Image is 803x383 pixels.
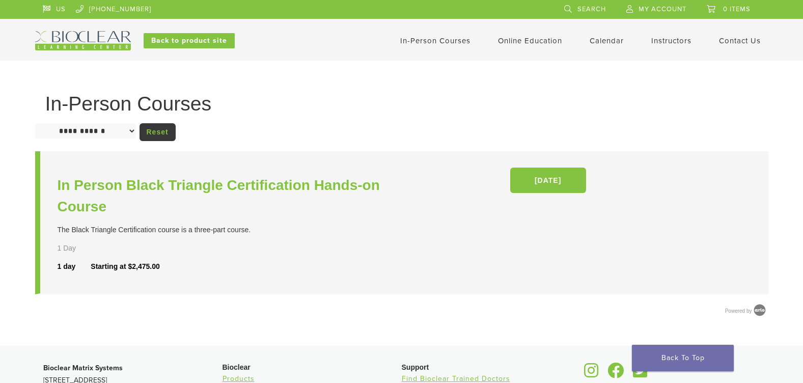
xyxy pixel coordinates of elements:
div: Starting at $2,475.00 [91,261,159,272]
a: In Person Black Triangle Certification Hands-on Course [58,175,404,217]
a: Back To Top [632,345,734,371]
a: Calendar [590,36,624,45]
a: Bioclear [630,369,651,379]
a: Powered by [725,308,768,314]
a: Contact Us [719,36,761,45]
a: In-Person Courses [400,36,470,45]
span: Support [402,363,429,371]
div: 1 day [58,261,91,272]
span: 0 items [723,5,751,13]
h1: In-Person Courses [45,94,758,114]
a: Products [223,374,255,383]
a: [DATE] [510,168,586,193]
strong: Bioclear Matrix Systems [43,364,123,372]
span: Search [577,5,606,13]
a: Bioclear [581,369,602,379]
span: My Account [639,5,686,13]
div: The Black Triangle Certification course is a three-part course. [58,225,404,235]
span: Bioclear [223,363,251,371]
a: Bioclear [604,369,628,379]
img: Arlo training & Event Software [752,303,767,318]
a: Find Bioclear Trained Doctors [402,374,510,383]
img: Bioclear [35,31,131,50]
div: 1 Day [58,243,109,254]
a: Online Education [498,36,562,45]
a: Reset [140,123,176,141]
a: Instructors [651,36,691,45]
a: Back to product site [144,33,235,48]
